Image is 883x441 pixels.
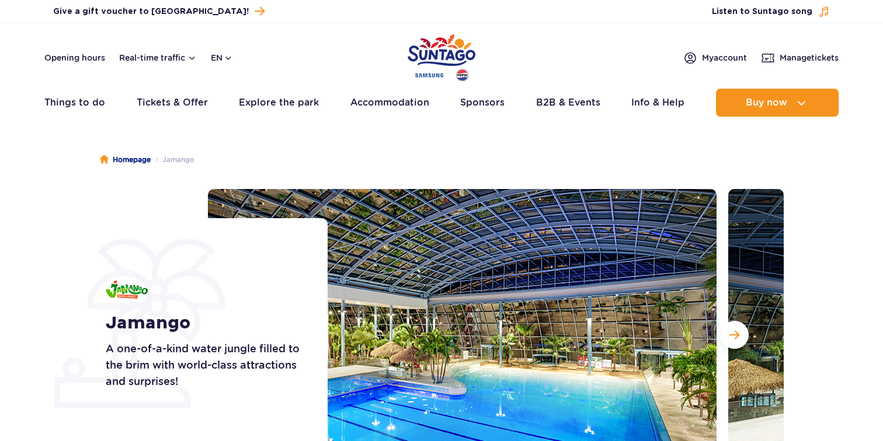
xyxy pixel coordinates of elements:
a: Opening hours [44,52,105,64]
span: Listen to Suntago song [712,6,812,17]
button: en [211,52,233,64]
span: Manage tickets [780,52,839,64]
a: Sponsors [460,89,505,117]
a: Info & Help [631,89,684,117]
button: Listen to Suntago song [712,6,830,17]
button: Buy now [716,89,839,117]
a: B2B & Events [536,89,600,117]
a: Accommodation [350,89,429,117]
a: Homepage [100,154,151,166]
a: Park of Poland [408,29,475,83]
span: My account [702,52,747,64]
h1: Jamango [106,313,301,334]
a: Myaccount [683,51,747,65]
p: A one-of-a-kind water jungle filled to the brim with world-class attractions and surprises! [106,341,301,390]
span: Give a gift voucher to [GEOGRAPHIC_DATA]! [53,6,249,17]
button: Real-time traffic [119,53,197,62]
span: Buy now [746,97,787,108]
a: Things to do [44,89,105,117]
a: Give a gift voucher to [GEOGRAPHIC_DATA]! [53,3,265,19]
a: Tickets & Offer [137,89,208,117]
button: Next slide [721,321,749,349]
li: Jamango [151,154,194,166]
img: Jamango [106,281,148,299]
a: Managetickets [761,51,839,65]
a: Explore the park [239,89,319,117]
